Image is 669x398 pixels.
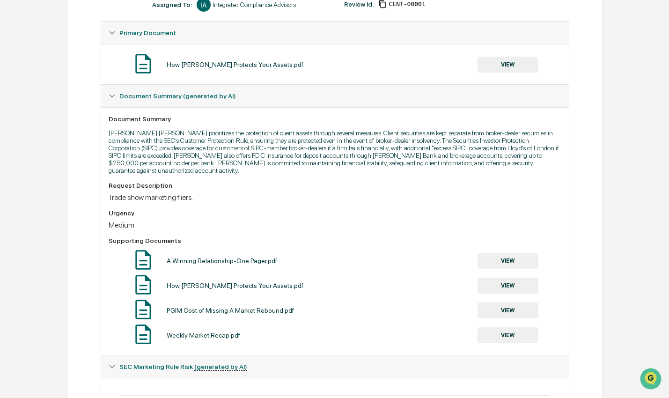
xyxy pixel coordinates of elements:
[639,367,664,392] iframe: Open customer support
[478,327,538,343] button: VIEW
[93,159,113,166] span: Pylon
[19,118,60,127] span: Preclearance
[167,61,303,68] div: How [PERSON_NAME] Protects Your Assets.pdf
[167,307,294,314] div: PGIM Cost of Missing A Market Rebound.pdf
[167,257,277,265] div: A Winning Relationship-One Pager.pdf
[6,114,64,131] a: 🖐️Preclearance
[159,74,170,86] button: Start new chat
[109,237,561,244] div: Supporting Documents
[9,119,17,126] div: 🖐️
[119,92,236,100] span: Document Summary
[132,273,155,296] img: Document Icon
[213,1,296,8] div: Integrated Compliance Advisors
[194,363,247,371] u: (generated by AI)
[109,209,561,217] div: Urgency
[101,44,568,84] div: Primary Document
[101,22,568,44] div: Primary Document
[478,253,538,269] button: VIEW
[109,182,561,189] div: Request Description
[478,278,538,294] button: VIEW
[344,0,374,8] div: Review Id:
[132,298,155,321] img: Document Icon
[109,115,561,123] div: Document Summary
[32,72,154,81] div: Start new chat
[19,136,59,145] span: Data Lookup
[68,119,75,126] div: 🗄️
[119,29,176,37] span: Primary Document
[101,107,568,355] div: Document Summary (generated by AI)
[109,221,561,229] div: Medium
[64,114,120,131] a: 🗄️Attestations
[389,0,425,8] span: baa865c2-929a-4345-ae44-ebfbd8e88c13
[66,158,113,166] a: Powered byPylon
[478,302,538,318] button: VIEW
[6,132,63,149] a: 🔎Data Lookup
[109,193,561,202] div: Trade show marketing fliers.
[167,282,303,289] div: How [PERSON_NAME] Protects Your Assets.pdf
[32,81,118,88] div: We're available if you need us!
[132,52,155,75] img: Document Icon
[9,137,17,144] div: 🔎
[9,72,26,88] img: 1746055101610-c473b297-6a78-478c-a979-82029cc54cd1
[183,92,236,100] u: (generated by AI)
[9,20,170,35] p: How can we help?
[478,57,538,73] button: VIEW
[101,85,568,107] div: Document Summary (generated by AI)
[119,363,247,370] span: SEC Marketing Rule Risk
[132,248,155,272] img: Document Icon
[167,332,240,339] div: Weekly Market Recap.pdf
[109,129,561,174] p: [PERSON_NAME] [PERSON_NAME] prioritizes the protection of client assets through several measures....
[101,355,568,378] div: SEC Marketing Rule Risk (generated by AI)
[77,118,116,127] span: Attestations
[132,323,155,346] img: Document Icon
[152,1,192,8] div: Assigned To:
